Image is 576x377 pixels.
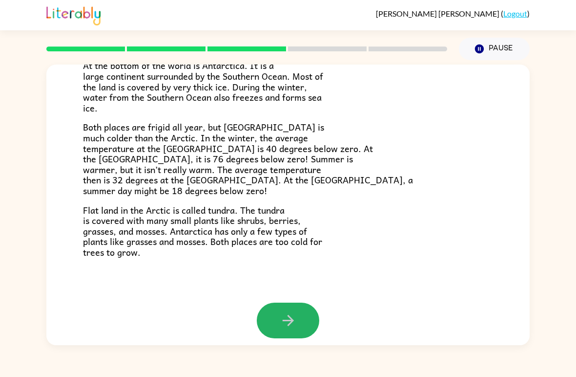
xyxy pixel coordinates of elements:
[83,58,323,114] span: At the bottom of the world is Antarctica. It is a large continent surrounded by the Southern Ocea...
[83,120,413,198] span: Both places are frigid all year, but [GEOGRAPHIC_DATA] is much colder than the Arctic. In the win...
[459,38,530,60] button: Pause
[376,9,530,18] div: ( )
[46,4,101,25] img: Literably
[376,9,501,18] span: [PERSON_NAME] [PERSON_NAME]
[503,9,527,18] a: Logout
[83,203,322,259] span: Flat land in the Arctic is called tundra. The tundra is covered with many small plants like shrub...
